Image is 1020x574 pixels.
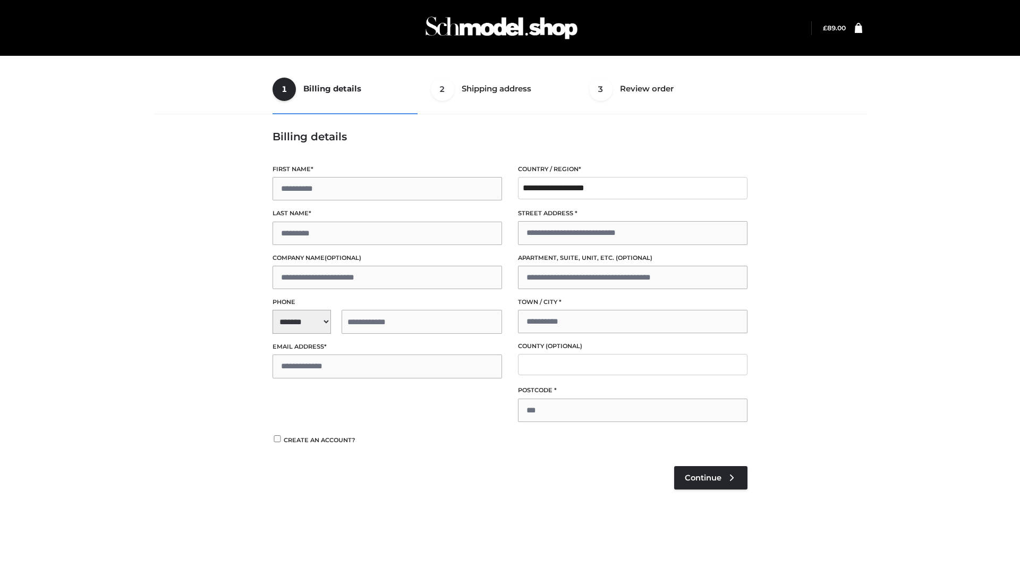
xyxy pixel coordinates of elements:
[518,385,747,395] label: Postcode
[518,164,747,174] label: Country / Region
[616,254,652,261] span: (optional)
[685,473,721,483] span: Continue
[325,254,361,261] span: (optional)
[273,435,282,442] input: Create an account?
[273,164,502,174] label: First name
[518,253,747,263] label: Apartment, suite, unit, etc.
[273,208,502,218] label: Last name
[422,7,581,49] img: Schmodel Admin 964
[273,342,502,352] label: Email address
[823,24,846,32] a: £89.00
[518,208,747,218] label: Street address
[518,341,747,351] label: County
[273,297,502,307] label: Phone
[518,297,747,307] label: Town / City
[273,130,747,143] h3: Billing details
[674,466,747,489] a: Continue
[284,436,355,444] span: Create an account?
[546,342,582,350] span: (optional)
[823,24,846,32] bdi: 89.00
[273,253,502,263] label: Company name
[823,24,827,32] span: £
